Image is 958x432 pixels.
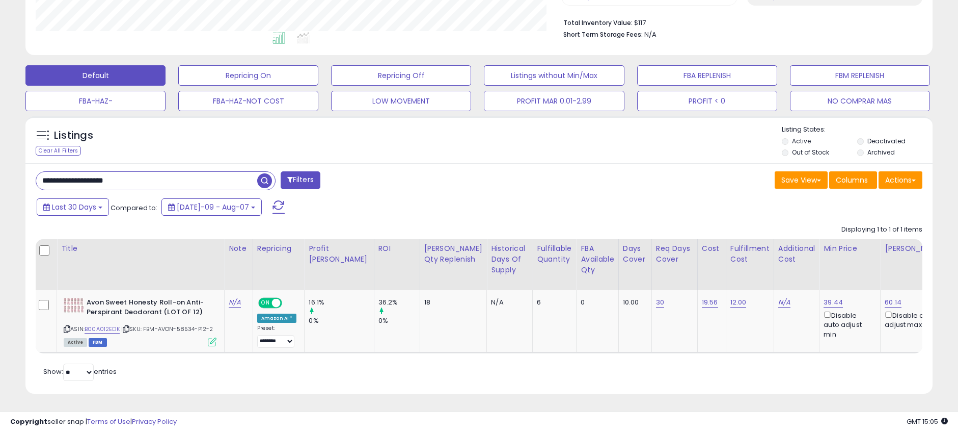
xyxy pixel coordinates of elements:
[43,367,117,376] span: Show: entries
[25,91,166,111] button: FBA-HAZ-
[420,239,487,290] th: Please note that this number is a calculation based on your required days of coverage and your ve...
[885,297,901,308] a: 60.14
[581,298,610,307] div: 0
[867,137,906,145] label: Deactivated
[824,243,876,254] div: Min Price
[281,299,297,308] span: OFF
[378,316,420,325] div: 0%
[309,316,373,325] div: 0%
[563,30,643,39] b: Short Term Storage Fees:
[790,91,930,111] button: NO COMPRAR MAS
[581,243,614,275] div: FBA Available Qty
[64,298,84,313] img: 41qxEMNm+gL._SL40_.jpg
[792,137,811,145] label: Active
[730,243,770,265] div: Fulfillment Cost
[637,65,777,86] button: FBA REPLENISH
[824,297,843,308] a: 39.44
[782,125,933,135] p: Listing States:
[111,203,157,213] span: Compared to:
[644,30,656,39] span: N/A
[281,171,320,189] button: Filters
[121,325,213,333] span: | SKU: FBM-AVON-58534-P12-2
[309,243,369,265] div: Profit [PERSON_NAME]
[702,297,718,308] a: 19.56
[331,91,471,111] button: LOW MOVEMENT
[161,198,262,216] button: [DATE]-09 - Aug-07
[730,297,747,308] a: 12.00
[829,171,877,189] button: Columns
[792,148,829,157] label: Out of Stock
[775,171,828,189] button: Save View
[229,297,241,308] a: N/A
[61,243,220,254] div: Title
[37,198,109,216] button: Last 30 Days
[177,202,249,212] span: [DATE]-09 - Aug-07
[36,146,81,156] div: Clear All Filters
[484,65,624,86] button: Listings without Min/Max
[85,325,120,334] a: B00A012EDK
[64,338,87,347] span: All listings currently available for purchase on Amazon
[623,298,644,307] div: 10.00
[841,225,922,235] div: Displaying 1 to 1 of 1 items
[89,338,107,347] span: FBM
[656,297,664,308] a: 30
[10,417,47,426] strong: Copyright
[259,299,272,308] span: ON
[178,91,318,111] button: FBA-HAZ-NOT COST
[52,202,96,212] span: Last 30 Days
[879,171,922,189] button: Actions
[229,243,249,254] div: Note
[778,243,815,265] div: Additional Cost
[824,310,872,339] div: Disable auto adjust min
[484,91,624,111] button: PROFIT MAR 0.01-2.99
[54,129,93,143] h5: Listings
[257,325,297,348] div: Preset:
[64,298,216,345] div: ASIN:
[778,297,790,308] a: N/A
[331,65,471,86] button: Repricing Off
[537,298,568,307] div: 6
[87,417,130,426] a: Terms of Use
[491,243,528,275] div: Historical Days Of Supply
[867,148,895,157] label: Archived
[257,243,300,254] div: Repricing
[25,65,166,86] button: Default
[132,417,177,426] a: Privacy Policy
[885,310,942,329] div: Disable auto adjust max
[424,298,479,307] div: 18
[10,417,177,427] div: seller snap | |
[702,243,722,254] div: Cost
[309,298,373,307] div: 16.1%
[563,18,633,27] b: Total Inventory Value:
[885,243,945,254] div: [PERSON_NAME]
[790,65,930,86] button: FBM REPLENISH
[257,314,297,323] div: Amazon AI *
[424,243,483,265] div: [PERSON_NAME] Qty Replenish
[907,417,948,426] span: 2025-09-7 15:05 GMT
[178,65,318,86] button: Repricing On
[563,16,915,28] li: $117
[491,298,525,307] div: N/A
[378,298,420,307] div: 36.2%
[378,243,416,254] div: ROI
[87,298,210,319] b: Avon Sweet Honesty Roll-on Anti-Perspirant Deodorant (LOT OF 12)
[537,243,572,265] div: Fulfillable Quantity
[637,91,777,111] button: PROFIT < 0
[836,175,868,185] span: Columns
[623,243,647,265] div: Days Cover
[656,243,693,265] div: Req Days Cover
